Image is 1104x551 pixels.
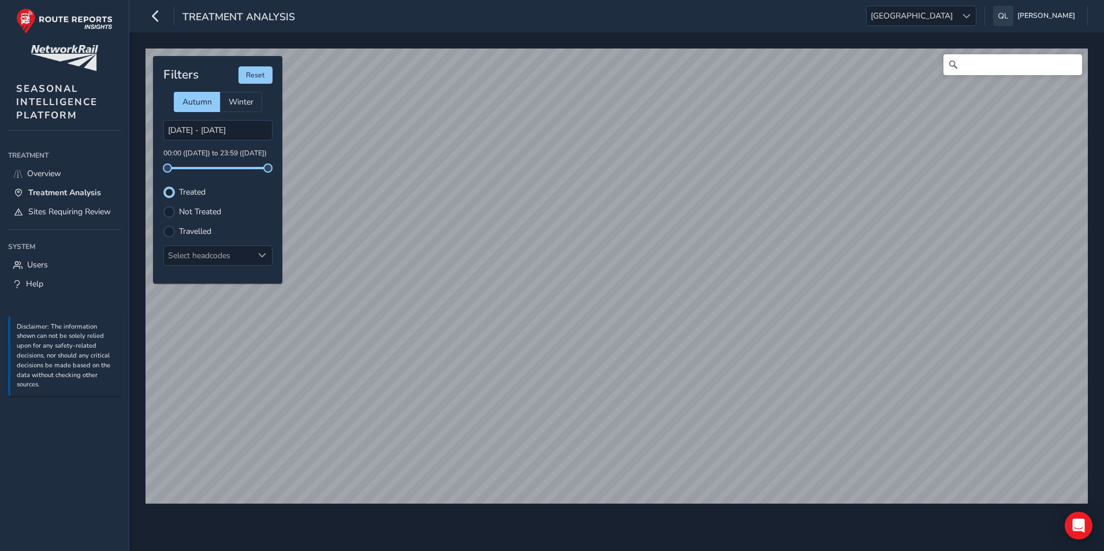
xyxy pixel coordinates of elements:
p: Disclaimer: The information shown can not be solely relied upon for any safety-related decisions,... [17,322,115,390]
h4: Filters [163,68,199,82]
a: Treatment Analysis [8,183,121,202]
button: [PERSON_NAME] [993,6,1079,26]
input: Search [943,54,1082,75]
a: Users [8,255,121,274]
span: [GEOGRAPHIC_DATA] [867,6,957,25]
canvas: Map [146,49,1088,504]
label: Travelled [179,228,211,236]
img: rr logo [16,8,113,34]
span: Treatment Analysis [28,187,101,198]
span: Overview [27,168,61,179]
span: SEASONAL INTELLIGENCE PLATFORM [16,82,98,122]
span: Sites Requiring Review [28,206,111,217]
span: Winter [229,96,253,107]
div: Open Intercom Messenger [1065,512,1092,539]
label: Treated [179,188,206,196]
img: diamond-layout [993,6,1013,26]
span: Autumn [182,96,212,107]
a: Sites Requiring Review [8,202,121,221]
label: Not Treated [179,208,221,216]
a: Help [8,274,121,293]
div: Autumn [174,92,220,112]
span: [PERSON_NAME] [1017,6,1075,26]
span: Treatment Analysis [182,10,295,26]
div: Treatment [8,147,121,164]
div: System [8,238,121,255]
span: Help [26,278,43,289]
img: customer logo [31,45,98,71]
div: Winter [220,92,262,112]
a: Overview [8,164,121,183]
p: 00:00 ([DATE]) to 23:59 ([DATE]) [163,148,273,159]
span: Users [27,259,48,270]
div: Select headcodes [164,246,253,265]
button: Reset [238,66,273,84]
